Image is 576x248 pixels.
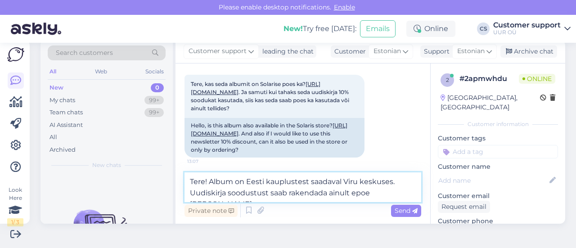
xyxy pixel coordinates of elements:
[49,83,63,92] div: New
[187,158,221,165] span: 13:07
[191,81,351,112] span: Tere, kas seda albumit on Solarise poes ka? . Ja samuti kui tahaks seda uudiskirja 10% soodukat k...
[49,121,83,130] div: AI Assistant
[500,45,557,58] div: Archive chat
[446,77,449,83] span: 2
[49,145,76,154] div: Archived
[49,133,57,142] div: All
[144,108,164,117] div: 99+
[395,207,418,215] span: Send
[7,218,23,226] div: 1 / 3
[373,46,401,56] span: Estonian
[477,23,490,35] div: CS
[92,161,121,169] span: New chats
[331,3,358,11] span: Enable
[184,118,364,158] div: Hello, is this album also available in the Solaris store? . And also if I would like to use this ...
[406,21,455,37] div: Online
[93,66,109,77] div: Web
[49,96,75,105] div: My chats
[259,47,314,56] div: leading the chat
[331,47,366,56] div: Customer
[360,20,396,37] button: Emails
[420,47,450,56] div: Support
[184,172,421,202] textarea: Tere! Album on Eesti kauplustest saadaval Viru keskuses. Uudiskirja soodustust saab rakendada ain...
[438,176,548,185] input: Add name
[438,216,558,226] p: Customer phone
[144,66,166,77] div: Socials
[189,46,247,56] span: Customer support
[438,162,558,171] p: Customer name
[457,46,485,56] span: Estonian
[144,96,164,105] div: 99+
[438,134,558,143] p: Customer tags
[283,24,303,33] b: New!
[493,29,561,36] div: UUR OÜ
[438,145,558,158] input: Add a tag
[184,205,238,217] div: Private note
[441,93,540,112] div: [GEOGRAPHIC_DATA], [GEOGRAPHIC_DATA]
[519,74,555,84] span: Online
[438,191,558,201] p: Customer email
[438,201,490,213] div: Request email
[493,22,561,29] div: Customer support
[49,108,83,117] div: Team chats
[7,47,24,62] img: Askly Logo
[48,66,58,77] div: All
[56,48,113,58] span: Search customers
[493,22,571,36] a: Customer supportUUR OÜ
[438,120,558,128] div: Customer information
[7,186,23,226] div: Look Here
[459,73,519,84] div: # 2apmwhdu
[283,23,356,34] div: Try free [DATE]:
[151,83,164,92] div: 0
